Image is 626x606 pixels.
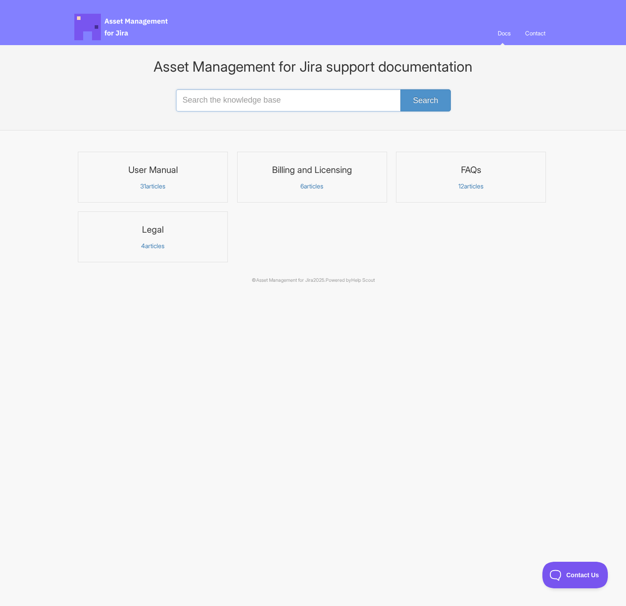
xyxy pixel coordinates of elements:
[402,182,540,190] p: articles
[491,21,517,45] a: Docs
[542,562,608,588] iframe: Toggle Customer Support
[78,152,228,203] a: User Manual 31articles
[176,89,450,111] input: Search the knowledge base
[84,182,222,190] p: articles
[400,89,450,111] button: Search
[402,164,540,176] h3: FAQs
[243,164,381,176] h3: Billing and Licensing
[413,96,438,105] span: Search
[351,277,375,283] a: Help Scout
[84,224,222,235] h3: Legal
[518,21,552,45] a: Contact
[84,164,222,176] h3: User Manual
[243,182,381,190] p: articles
[84,242,222,250] p: articles
[237,152,387,203] a: Billing and Licensing 6articles
[256,277,313,283] a: Asset Management for Jira
[78,211,228,262] a: Legal 4articles
[458,182,464,190] span: 12
[326,277,375,283] span: Powered by
[141,242,145,249] span: 4
[300,182,304,190] span: 6
[396,152,546,203] a: FAQs 12articles
[140,182,146,190] span: 31
[74,14,169,40] span: Asset Management for Jira Docs
[74,276,552,284] p: © 2025.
